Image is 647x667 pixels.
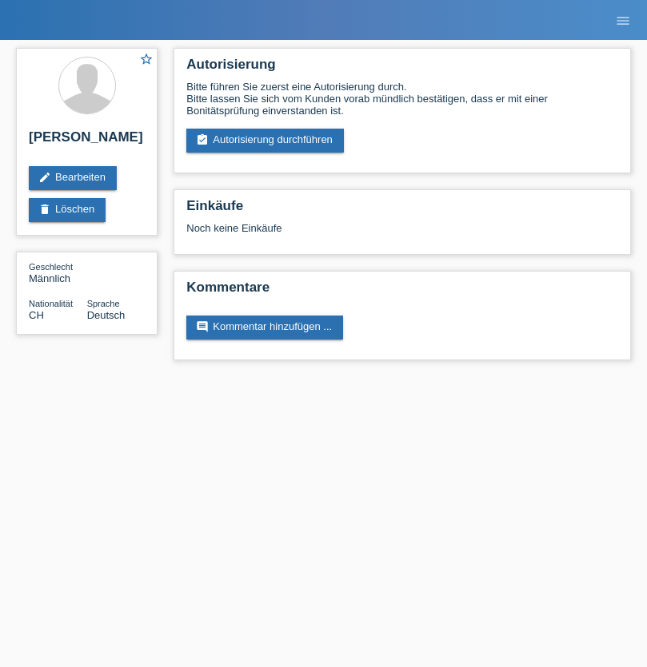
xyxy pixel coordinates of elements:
[186,129,344,153] a: assignment_turned_inAutorisierung durchführen
[87,309,126,321] span: Deutsch
[186,222,618,246] div: Noch keine Einkäufe
[87,299,120,308] span: Sprache
[615,13,631,29] i: menu
[29,309,44,321] span: Schweiz
[186,280,618,304] h2: Kommentare
[29,129,145,153] h2: [PERSON_NAME]
[196,133,209,146] i: assignment_turned_in
[186,81,618,117] div: Bitte führen Sie zuerst eine Autorisierung durch. Bitte lassen Sie sich vom Kunden vorab mündlich...
[29,299,73,308] span: Nationalität
[607,15,639,25] a: menu
[196,320,209,333] i: comment
[139,52,154,69] a: star_border
[29,166,117,190] a: editBearbeiten
[29,260,87,284] div: Männlich
[38,203,51,216] i: delete
[29,262,73,272] span: Geschlecht
[139,52,154,66] i: star_border
[186,198,618,222] h2: Einkäufe
[186,57,618,81] h2: Autorisierung
[38,171,51,184] i: edit
[29,198,106,222] a: deleteLöschen
[186,316,343,339] a: commentKommentar hinzufügen ...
